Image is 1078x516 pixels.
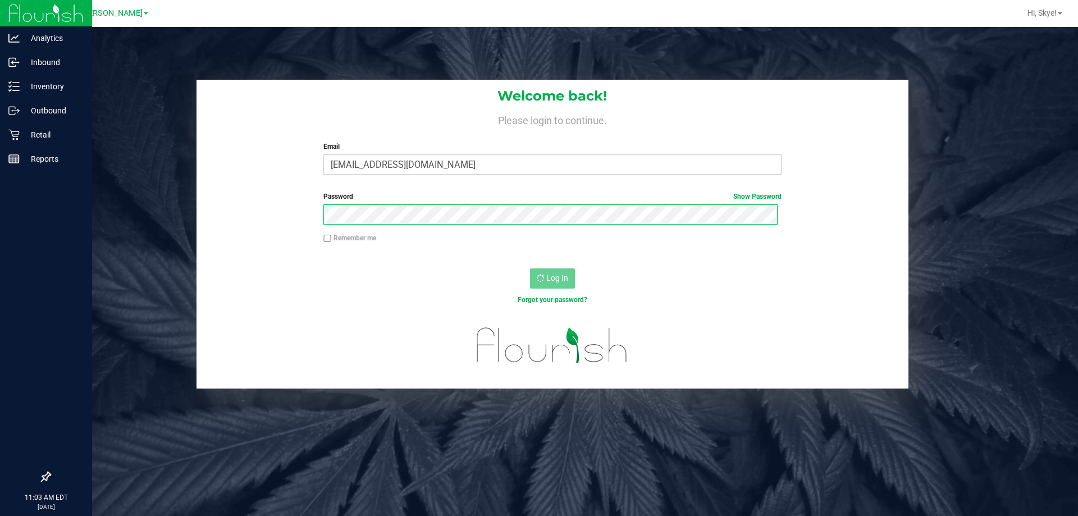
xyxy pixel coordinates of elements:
inline-svg: Analytics [8,33,20,44]
inline-svg: Inventory [8,81,20,92]
inline-svg: Outbound [8,105,20,116]
input: Remember me [323,235,331,243]
h4: Please login to continue. [197,112,908,126]
p: Outbound [20,104,87,117]
span: [PERSON_NAME] [81,8,143,18]
p: 11:03 AM EDT [5,492,87,503]
label: Email [323,141,781,152]
inline-svg: Retail [8,129,20,140]
p: Reports [20,152,87,166]
span: Log In [546,273,568,282]
inline-svg: Reports [8,153,20,165]
label: Remember me [323,233,376,243]
p: Inbound [20,56,87,69]
p: Analytics [20,31,87,45]
span: Password [323,193,353,200]
p: Inventory [20,80,87,93]
p: [DATE] [5,503,87,511]
a: Show Password [733,193,782,200]
span: Hi, Skye! [1027,8,1057,17]
button: Log In [530,268,575,289]
h1: Welcome back! [197,89,908,103]
p: Retail [20,128,87,141]
a: Forgot your password? [518,296,587,304]
inline-svg: Inbound [8,57,20,68]
img: flourish_logo.svg [463,317,641,374]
